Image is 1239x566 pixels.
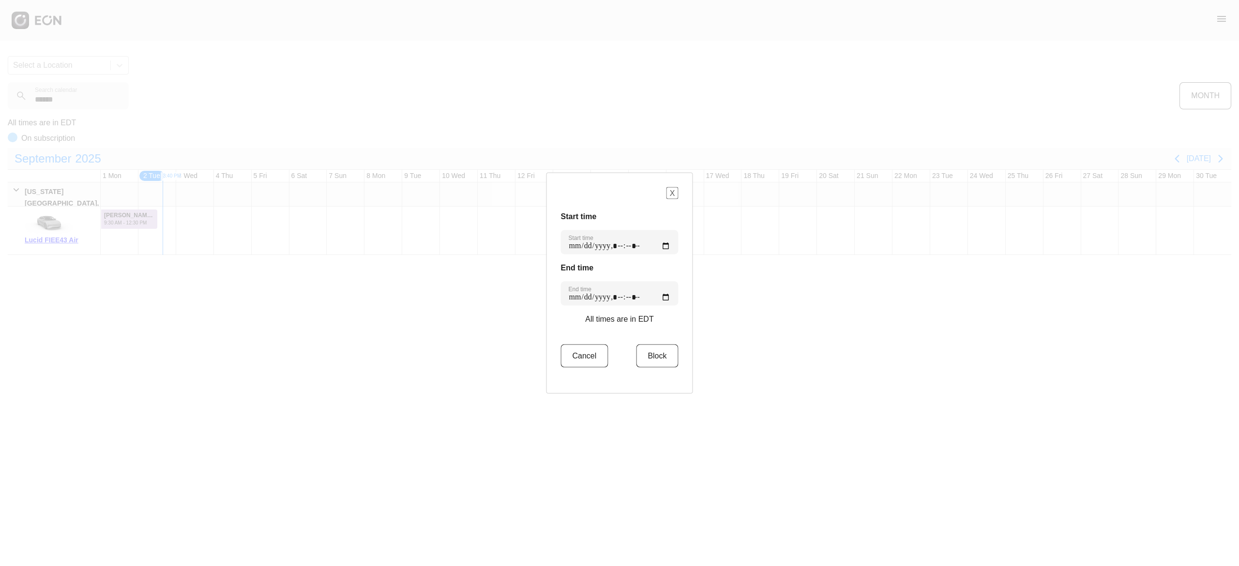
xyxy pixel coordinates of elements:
button: Cancel [561,344,608,368]
button: Block [636,344,678,368]
p: All times are in EDT [585,313,653,325]
label: Start time [569,234,593,242]
button: X [666,187,679,199]
h3: Start time [561,211,679,223]
label: End time [569,285,591,293]
h3: End time [561,262,679,274]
